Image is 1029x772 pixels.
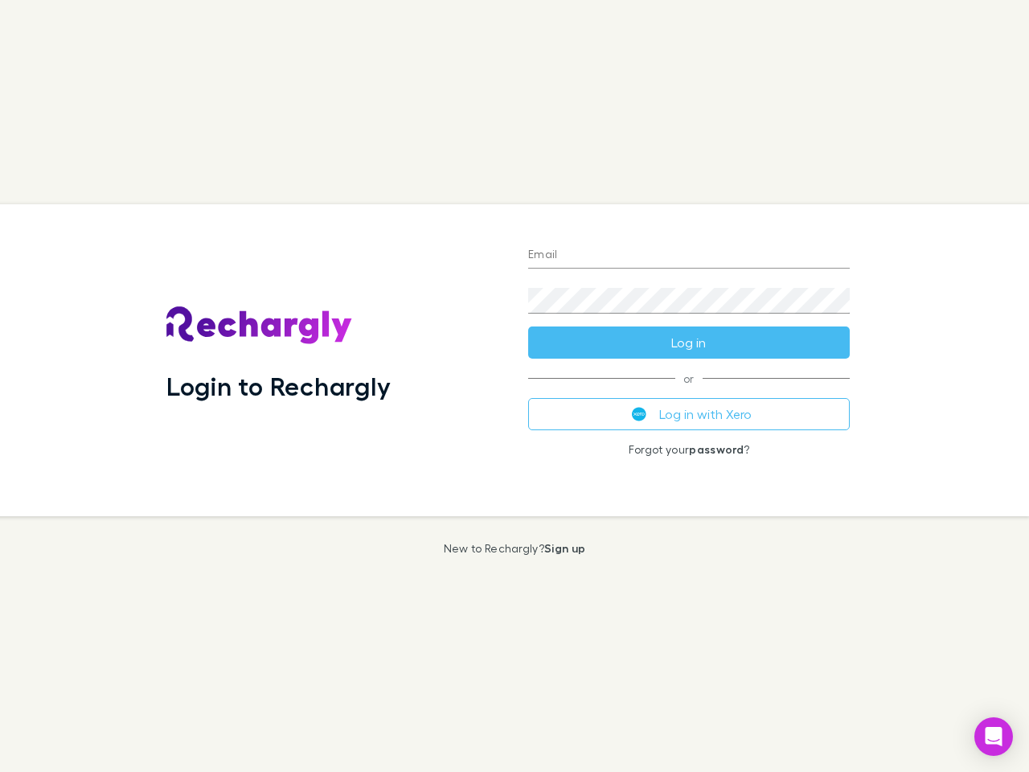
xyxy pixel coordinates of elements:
img: Rechargly's Logo [166,306,353,345]
img: Xero's logo [632,407,646,421]
a: Sign up [544,541,585,555]
p: New to Rechargly? [444,542,586,555]
button: Log in with Xero [528,398,850,430]
button: Log in [528,326,850,359]
a: password [689,442,744,456]
div: Open Intercom Messenger [974,717,1013,756]
span: or [528,378,850,379]
p: Forgot your ? [528,443,850,456]
h1: Login to Rechargly [166,371,391,401]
